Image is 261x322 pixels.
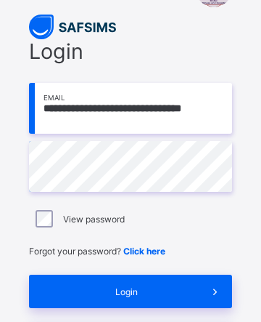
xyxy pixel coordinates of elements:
span: Login [54,286,199,297]
span: Forgot your password? [29,246,165,257]
a: Click here [123,246,165,257]
img: SAFSIMS Logo [29,15,116,39]
label: View password [63,214,125,225]
span: Login [29,39,232,64]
